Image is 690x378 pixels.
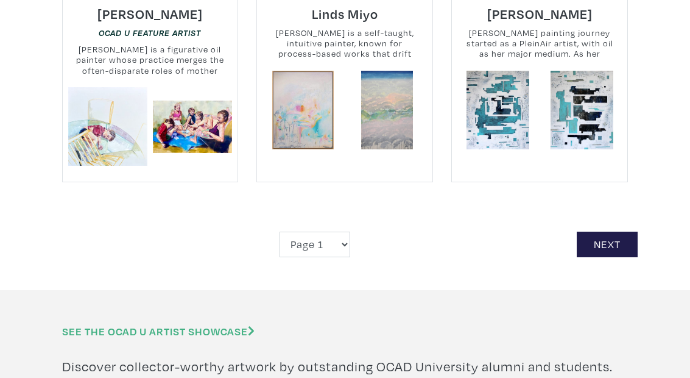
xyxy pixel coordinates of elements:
[487,3,593,17] a: [PERSON_NAME]
[97,6,203,23] h6: [PERSON_NAME]
[487,6,593,23] h6: [PERSON_NAME]
[99,27,201,39] a: OCAD U Feature Artist
[312,6,378,23] h6: Linds Miyo
[452,28,627,60] small: [PERSON_NAME] painting journey started as a PleinAir artist, with oil as her major medium. As her...
[312,3,378,17] a: Linds Miyo
[577,232,638,259] a: Next
[62,325,255,339] a: See the OCAD U Artist Showcase
[97,3,203,17] a: [PERSON_NAME]
[99,29,201,38] em: OCAD U Feature Artist
[257,28,432,60] small: [PERSON_NAME] is a self-taught, intuitive painter, known for process-based works that drift betwe...
[62,357,628,377] p: Discover collector-worthy artwork by outstanding OCAD University alumni and students.
[63,45,238,77] small: [PERSON_NAME] is a figurative oil painter whose practice merges the often-disparate roles of moth...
